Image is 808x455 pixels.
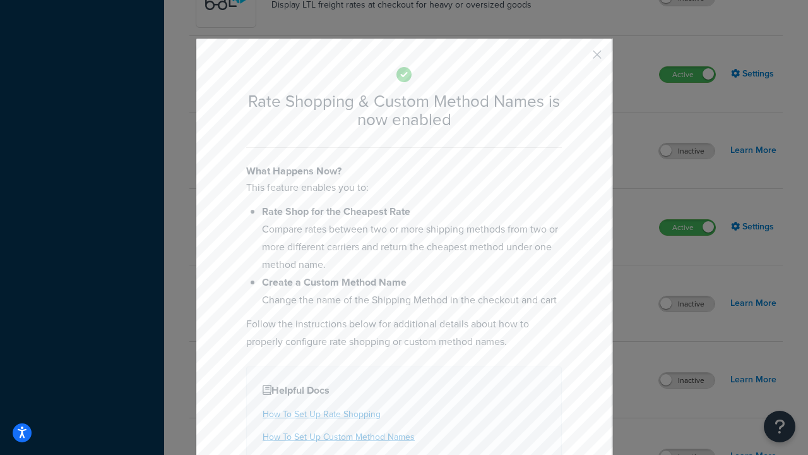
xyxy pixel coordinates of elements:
[262,275,407,289] b: Create a Custom Method Name
[246,92,562,128] h2: Rate Shopping & Custom Method Names is now enabled
[246,179,562,197] p: This feature enables you to:
[246,164,562,179] h4: What Happens Now?
[262,274,562,309] li: Change the name of the Shipping Method in the checkout and cart
[262,203,562,274] li: Compare rates between two or more shipping methods from two or more different carriers and return...
[246,315,562,351] p: Follow the instructions below for additional details about how to properly configure rate shoppin...
[263,430,415,444] a: How To Set Up Custom Method Names
[263,408,381,421] a: How To Set Up Rate Shopping
[263,383,545,398] h4: Helpful Docs
[262,204,410,219] b: Rate Shop for the Cheapest Rate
